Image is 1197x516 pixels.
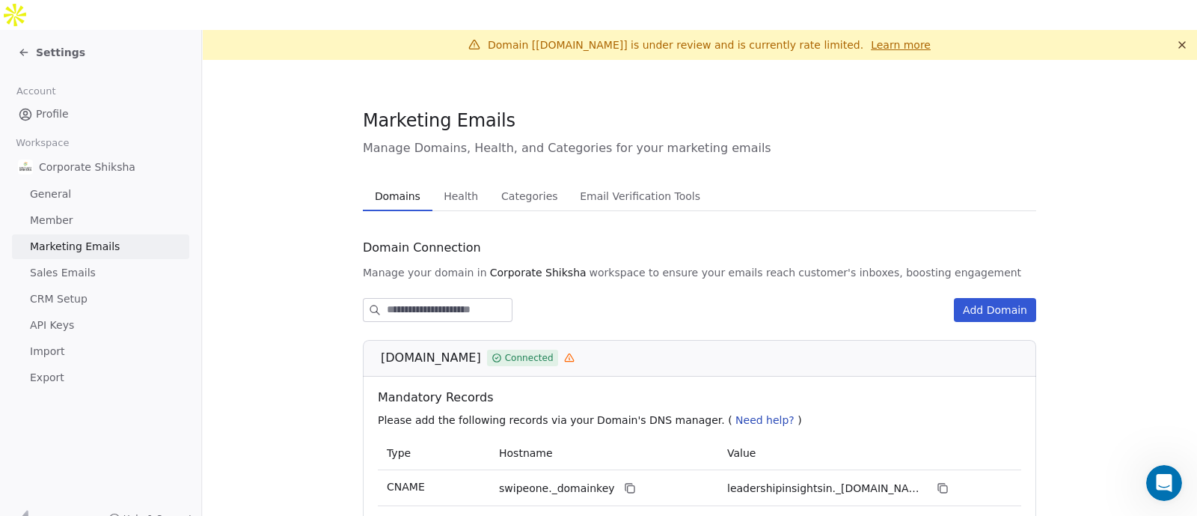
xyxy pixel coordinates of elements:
a: Profile [12,102,189,127]
img: Profile image for Harinder [43,8,67,32]
button: go back [10,6,38,34]
span: Workspace [10,132,76,154]
span: Health [438,186,484,207]
a: Import [12,339,189,364]
span: Settings [36,45,85,60]
span: Corporate Shiksha [490,265,587,280]
span: [DOMAIN_NAME] [381,349,481,367]
img: Profile image for Siddarth [85,8,108,32]
span: Import [30,344,64,359]
span: Marketing Emails [363,109,515,132]
div: Samar says… [12,80,287,228]
a: Export [12,365,189,390]
span: Account [10,80,62,103]
a: Settings [18,45,85,60]
div: You’ll get replies here and in your email:✉️[EMAIL_ADDRESS][PERSON_NAME][DOMAIN_NAME]Our usual re... [12,228,245,342]
span: Domains [369,186,426,207]
img: Profile image for Mrinal [64,8,88,32]
div: You’ll get replies here and in your email: ✉️ [24,237,233,295]
b: [EMAIL_ADDRESS][PERSON_NAME][DOMAIN_NAME] [24,267,219,294]
span: Mandatory Records [378,389,1027,407]
p: Type [387,446,481,461]
img: CorporateShiksha.png [18,160,33,174]
button: Start recording [95,401,107,413]
span: Categories [495,186,563,207]
div: Our usual reply time 🕒 [24,303,233,333]
div: Hi Team,The domain [DOMAIN_NAME] is currently showing as under review and rate limited.Could you ... [54,80,287,216]
span: Need help? [735,414,795,426]
span: API Keys [30,318,74,333]
button: Add Domain [954,298,1036,322]
span: Hostname [499,447,553,459]
textarea: Message… [13,370,287,395]
h1: Swipe One [114,14,177,25]
div: Could you please check and share the reason for this, and by when it is expected to be resolved. [66,163,275,207]
div: Close [263,6,290,33]
b: 1 day [37,318,69,330]
span: Export [30,370,64,386]
span: Value [727,447,756,459]
span: Domain Connection [363,239,481,257]
span: workspace to ensure your emails reach [590,265,796,280]
iframe: Intercom live chat [1146,465,1182,501]
span: Marketing Emails [30,239,120,255]
button: Home [234,6,263,34]
div: Hi Team, [66,89,275,104]
span: Manage your domain in [363,265,487,280]
span: leadershipinsightsin._domainkey.swipeone.email [727,481,928,497]
a: Marketing Emails [12,234,189,259]
button: Send a message… [257,395,281,419]
span: Member [30,213,73,228]
span: CRM Setup [30,291,88,307]
a: Learn more [871,37,931,52]
a: CRM Setup [12,287,189,312]
a: Sales Emails [12,261,189,285]
div: The domain [DOMAIN_NAME] is currently showing as under review and rate limited. [66,112,275,156]
button: Gif picker [71,401,83,413]
span: Domain [[DOMAIN_NAME]] is under review and is currently rate limited. [488,39,863,51]
span: swipeone._domainkey [499,481,615,497]
a: API Keys [12,313,189,338]
a: General [12,182,189,207]
p: Please add the following records via your Domain's DNS manager. ( ) [378,413,1027,428]
div: Fin • AI Agent • 1h ago [24,344,126,353]
span: CNAME [387,481,425,493]
button: Upload attachment [23,401,35,413]
span: General [30,186,71,202]
span: Manage Domains, Health, and Categories for your marketing emails [363,139,1036,157]
span: Connected [505,351,554,365]
button: Emoji picker [47,401,59,413]
div: Fin says… [12,228,287,374]
span: Profile [36,106,69,122]
span: Sales Emails [30,265,96,281]
span: customer's inboxes, boosting engagement [798,265,1021,280]
a: Member [12,208,189,233]
span: Email Verification Tools [574,186,706,207]
span: Corporate Shiksha [39,160,135,174]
